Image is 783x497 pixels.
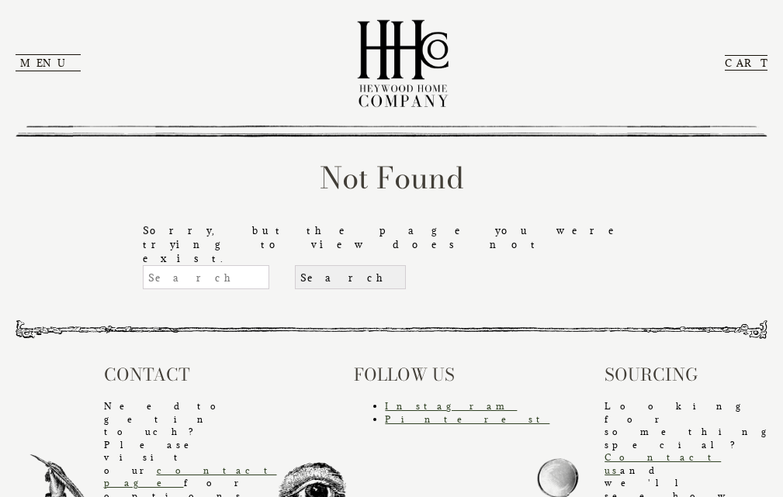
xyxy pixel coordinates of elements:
[104,464,277,489] a: contact page
[143,223,640,265] div: Sorry, but the page you were trying to view does not exist.
[16,156,767,200] h1: Not Found
[605,451,721,476] a: Contact us
[354,362,504,388] h5: Follow Us
[104,362,254,388] h5: Contact
[385,400,517,412] a: Instagram
[16,54,81,71] button: Menu
[345,8,461,118] img: Heywood Home Company
[725,55,767,71] a: CART
[605,362,754,388] h5: Sourcing
[295,265,406,289] input: Search
[385,413,549,425] a: Pinterest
